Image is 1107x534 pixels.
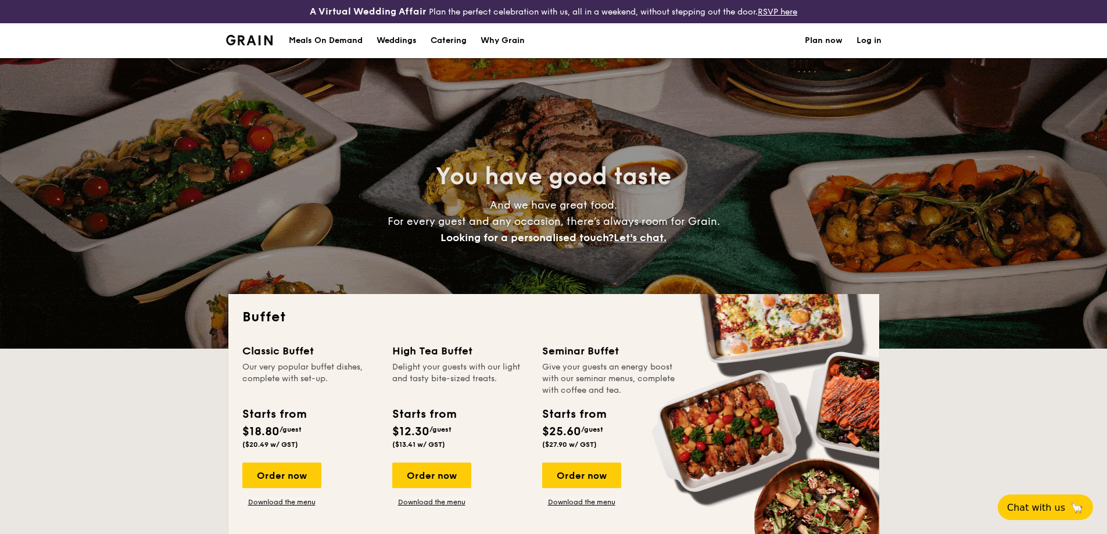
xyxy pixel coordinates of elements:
[614,231,667,244] span: Let's chat.
[242,497,321,507] a: Download the menu
[280,425,302,433] span: /guest
[481,23,525,58] div: Why Grain
[1070,501,1084,514] span: 🦙
[1007,502,1065,513] span: Chat with us
[436,163,671,191] span: You have good taste
[242,440,298,449] span: ($20.49 w/ GST)
[242,308,865,327] h2: Buffet
[542,406,606,423] div: Starts from
[424,23,474,58] a: Catering
[226,35,273,45] img: Grain
[998,494,1093,520] button: Chat with us🦙
[392,361,528,396] div: Delight your guests with our light and tasty bite-sized treats.
[226,35,273,45] a: Logotype
[289,23,363,58] div: Meals On Demand
[805,23,843,58] a: Plan now
[758,7,797,17] a: RSVP here
[542,463,621,488] div: Order now
[542,425,581,439] span: $25.60
[857,23,882,58] a: Log in
[429,425,452,433] span: /guest
[242,361,378,396] div: Our very popular buffet dishes, complete with set-up.
[392,463,471,488] div: Order now
[392,497,471,507] a: Download the menu
[542,440,597,449] span: ($27.90 w/ GST)
[431,23,467,58] h1: Catering
[392,343,528,359] div: High Tea Buffet
[392,406,456,423] div: Starts from
[440,231,614,244] span: Looking for a personalised touch?
[474,23,532,58] a: Why Grain
[392,425,429,439] span: $12.30
[388,199,720,244] span: And we have great food. For every guest and any occasion, there’s always room for Grain.
[242,343,378,359] div: Classic Buffet
[219,5,889,19] div: Plan the perfect celebration with us, all in a weekend, without stepping out the door.
[282,23,370,58] a: Meals On Demand
[542,361,678,396] div: Give your guests an energy boost with our seminar menus, complete with coffee and tea.
[542,343,678,359] div: Seminar Buffet
[377,23,417,58] div: Weddings
[542,497,621,507] a: Download the menu
[392,440,445,449] span: ($13.41 w/ GST)
[581,425,603,433] span: /guest
[242,406,306,423] div: Starts from
[242,425,280,439] span: $18.80
[242,463,321,488] div: Order now
[310,5,427,19] h4: A Virtual Wedding Affair
[370,23,424,58] a: Weddings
